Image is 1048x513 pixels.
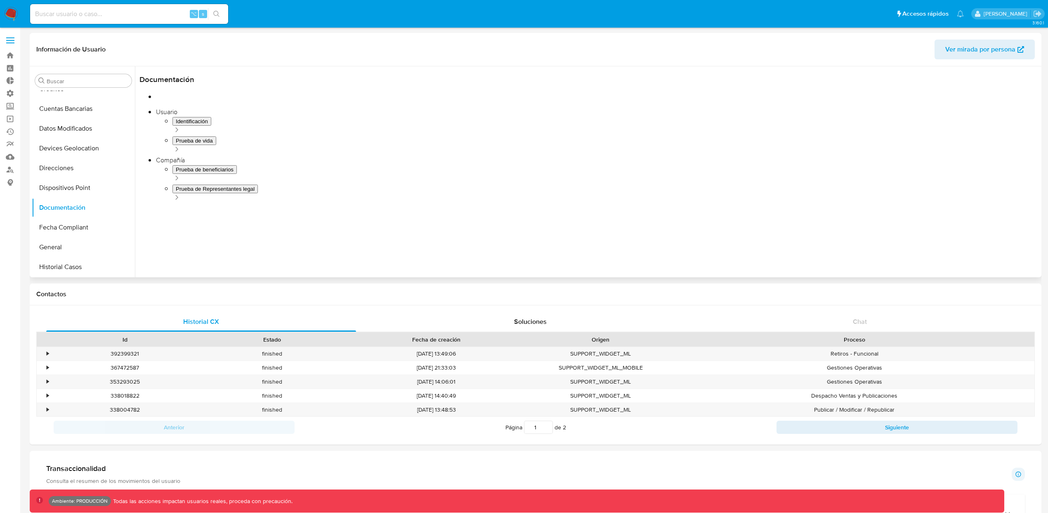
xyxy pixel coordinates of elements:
[533,335,668,344] div: Origen
[38,77,45,84] button: Buscar
[346,403,527,417] div: [DATE] 13:48:53
[32,237,135,257] button: General
[52,499,108,503] p: Ambiente: PRODUCCIÓN
[32,257,135,277] button: Historial Casos
[183,317,219,326] span: Historial CX
[51,389,198,403] div: 338018822
[32,119,135,138] button: Datos Modificados
[36,290,1035,298] h1: Contactos
[674,403,1034,417] div: Publicar / Modificar / Republicar
[527,347,674,361] div: SUPPORT_WIDGET_ML
[984,10,1030,18] p: juan.jsosa@mercadolibre.com.co
[51,361,198,375] div: 367472587
[346,347,527,361] div: [DATE] 13:49:06
[51,403,198,417] div: 338004782
[346,361,527,375] div: [DATE] 21:33:03
[47,378,49,386] div: •
[30,9,228,19] input: Buscar usuario o caso...
[191,10,197,18] span: ⌥
[680,335,1029,344] div: Proceso
[202,10,204,18] span: s
[957,10,964,17] a: Notificaciones
[51,347,198,361] div: 392399321
[111,497,293,505] p: Todas las acciones impactan usuarios reales, proceda con precaución.
[198,375,346,389] div: finished
[505,421,566,434] span: Página de
[204,335,340,344] div: Estado
[198,403,346,417] div: finished
[32,218,135,237] button: Fecha Compliant
[36,45,106,54] h1: Información de Usuario
[346,389,527,403] div: [DATE] 14:40:49
[935,40,1035,59] button: Ver mirada por persona
[352,335,521,344] div: Fecha de creación
[527,375,674,389] div: SUPPORT_WIDGET_ML
[32,158,135,178] button: Direcciones
[198,347,346,361] div: finished
[346,375,527,389] div: [DATE] 14:06:01
[208,8,225,20] button: search-icon
[32,198,135,218] button: Documentación
[47,364,49,372] div: •
[674,361,1034,375] div: Gestiones Operativas
[51,375,198,389] div: 353293025
[853,317,867,326] span: Chat
[674,375,1034,389] div: Gestiones Operativas
[47,392,49,400] div: •
[47,350,49,358] div: •
[777,421,1017,434] button: Siguiente
[54,421,295,434] button: Anterior
[527,389,674,403] div: SUPPORT_WIDGET_ML
[32,138,135,158] button: Devices Geolocation
[47,77,128,85] input: Buscar
[198,389,346,403] div: finished
[57,335,193,344] div: Id
[198,361,346,375] div: finished
[563,423,566,431] span: 2
[902,9,949,18] span: Accesos rápidos
[514,317,547,326] span: Soluciones
[945,40,1015,59] span: Ver mirada por persona
[32,99,135,119] button: Cuentas Bancarias
[674,389,1034,403] div: Despacho Ventas y Publicaciones
[527,403,674,417] div: SUPPORT_WIDGET_ML
[1033,9,1042,18] a: Salir
[47,406,49,414] div: •
[674,347,1034,361] div: Retiros - Funcional
[32,178,135,198] button: Dispositivos Point
[527,361,674,375] div: SUPPORT_WIDGET_ML_MOBILE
